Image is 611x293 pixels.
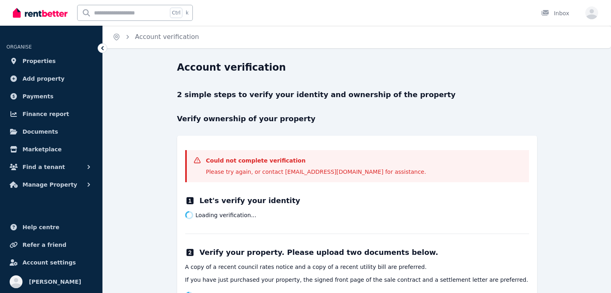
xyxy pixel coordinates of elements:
[6,106,96,122] a: Finance report
[6,219,96,235] a: Help centre
[200,195,300,206] h2: Let's verify your identity
[186,10,188,16] span: k
[6,71,96,87] a: Add property
[6,141,96,157] a: Marketplace
[22,109,69,119] span: Finance report
[177,113,537,124] p: Verify ownership of your property
[6,44,32,50] span: ORGANISE
[196,211,257,219] span: Loading verification...
[13,7,67,19] img: RentBetter
[177,61,286,74] h1: Account verification
[22,74,65,83] span: Add property
[103,26,208,48] nav: Breadcrumb
[135,33,199,41] a: Account verification
[177,89,537,100] p: 2 simple steps to verify your identity and ownership of the property
[6,159,96,175] button: Find a tenant
[22,162,65,172] span: Find a tenant
[6,254,96,271] a: Account settings
[185,276,529,284] p: If you have just purchased your property, the signed front page of the sale contract and a settle...
[22,56,56,66] span: Properties
[206,168,426,176] div: Please try again, or contact [EMAIL_ADDRESS][DOMAIN_NAME] for assistance.
[22,92,53,101] span: Payments
[22,144,61,154] span: Marketplace
[170,8,182,18] span: Ctrl
[22,240,66,250] span: Refer a friend
[6,88,96,104] a: Payments
[6,237,96,253] a: Refer a friend
[206,157,426,165] h3: Could not complete verification
[22,222,59,232] span: Help centre
[6,53,96,69] a: Properties
[6,177,96,193] button: Manage Property
[200,247,438,258] h2: Verify your property. Please upload two documents below.
[541,9,569,17] div: Inbox
[22,127,58,136] span: Documents
[185,263,529,271] p: A copy of a recent council rates notice and a copy of a recent utility bill are preferred.
[29,277,81,287] span: [PERSON_NAME]
[6,124,96,140] a: Documents
[22,258,76,267] span: Account settings
[22,180,77,189] span: Manage Property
